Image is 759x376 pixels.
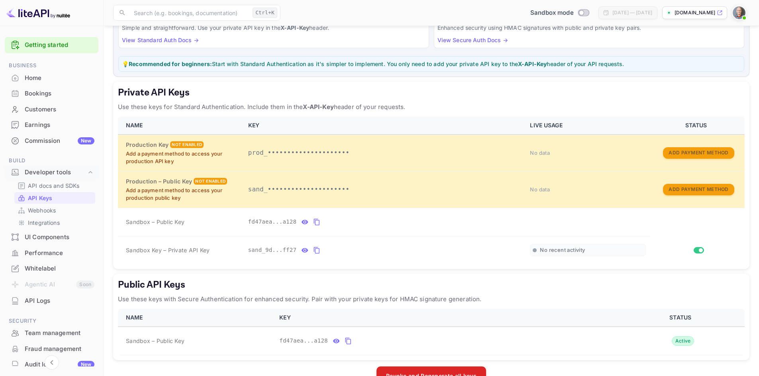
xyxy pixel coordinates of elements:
th: STATUS [619,309,745,327]
img: Neville van Jaarsveld [733,6,745,19]
span: Sandbox Key – Private API Key [126,247,210,253]
table: private api keys table [118,117,745,264]
span: Business [5,61,98,70]
p: 💡 Start with Standard Authentication as it's simpler to implement. You only need to add your priv... [122,60,741,68]
th: STATUS [651,117,745,134]
span: Sandbox mode [530,8,574,18]
a: API Logs [5,293,98,308]
div: Active [672,336,694,346]
div: API Logs [25,296,94,306]
div: Getting started [5,37,98,53]
div: [DATE] — [DATE] [612,9,652,16]
th: NAME [118,117,243,134]
button: Add Payment Method [663,184,734,195]
div: Bookings [25,89,94,98]
button: Collapse navigation [45,355,59,370]
div: Developer tools [5,166,98,179]
a: Earnings [5,117,98,132]
img: LiteAPI logo [6,6,70,19]
span: Security [5,317,98,325]
div: API Keys [14,192,95,204]
div: Commission [25,136,94,146]
th: KEY [243,117,526,134]
a: Webhooks [18,206,92,214]
a: Team management [5,325,98,340]
span: Sandbox – Public Key [126,218,184,226]
strong: Recommended for beginners: [129,60,212,67]
h6: Production – Public Key [126,177,192,186]
p: prod_••••••••••••••••••••• [248,148,521,158]
div: Ctrl+K [253,8,277,18]
a: CommissionNew [5,133,98,148]
div: Audit logsNew [5,357,98,372]
a: Add Payment Method [663,149,734,156]
div: UI Components [25,233,94,242]
p: Simple and straightforward. Use your private API key in the header. [122,23,426,32]
div: New [78,137,94,144]
div: Audit logs [25,360,94,369]
div: API Logs [5,293,98,309]
span: No recent activity [540,247,585,253]
p: Use these keys for Standard Authentication. Include them in the header of your requests. [118,102,745,112]
span: No data [530,150,550,156]
div: Bookings [5,86,98,101]
a: Audit logsNew [5,357,98,372]
th: NAME [118,309,275,327]
a: Fraud management [5,341,98,356]
a: UI Components [5,230,98,244]
span: fd47aea...a128 [279,337,328,345]
div: Customers [5,102,98,117]
a: Add Payment Method [663,185,734,192]
div: Not enabled [170,141,204,148]
div: Earnings [5,117,98,133]
table: public api keys table [118,309,745,355]
a: Whitelabel [5,261,98,276]
th: KEY [275,309,619,327]
p: Add a payment method to access your production API key [126,150,239,166]
th: LIVE USAGE [525,117,651,134]
a: Bookings [5,86,98,101]
div: Whitelabel [5,261,98,277]
div: Home [5,70,98,86]
span: Sandbox – Public Key [126,337,184,345]
span: sand_9d...ff27 [248,246,297,254]
p: Add a payment method to access your production public key [126,187,239,202]
div: Integrations [14,217,95,228]
p: [DOMAIN_NAME] [675,9,715,16]
strong: X-API-Key [518,60,547,67]
div: Earnings [25,121,94,130]
h6: Production Key [126,140,169,149]
p: Integrations [28,218,60,227]
div: Whitelabel [25,264,94,273]
div: Customers [25,105,94,114]
span: No data [530,186,550,193]
a: Performance [5,245,98,260]
a: Home [5,70,98,85]
div: Performance [25,249,94,258]
a: Customers [5,102,98,117]
span: fd47aea...a128 [248,218,297,226]
h5: Private API Keys [118,86,745,99]
h5: Public API Keys [118,279,745,291]
p: API Keys [28,194,52,202]
strong: X-API-Key [280,24,309,31]
div: Switch to Production mode [527,8,592,18]
p: Webhooks [28,206,56,214]
a: Getting started [25,41,94,50]
a: View Secure Auth Docs → [437,37,508,43]
input: Search (e.g. bookings, documentation) [129,5,249,21]
p: sand_••••••••••••••••••••• [248,185,521,194]
div: Developer tools [25,168,86,177]
div: New [78,361,94,368]
p: API docs and SDKs [28,181,80,190]
a: Integrations [18,218,92,227]
p: Enhanced security using HMAC signatures with public and private key pairs. [437,23,741,32]
div: Not enabled [194,178,227,185]
a: API docs and SDKs [18,181,92,190]
div: CommissionNew [5,133,98,149]
span: Build [5,156,98,165]
p: Use these keys with Secure Authentication for enhanced security. Pair with your private keys for ... [118,294,745,304]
